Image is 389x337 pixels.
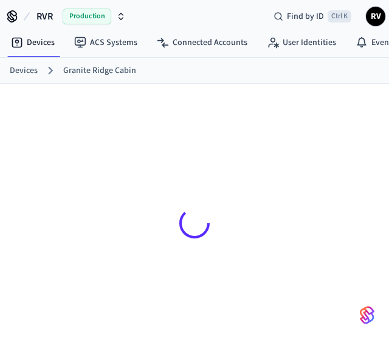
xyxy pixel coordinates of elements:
[257,32,346,54] a: User Identities
[147,32,257,54] a: Connected Accounts
[10,64,38,77] a: Devices
[264,5,361,27] div: Find by IDCtrl K
[64,32,147,54] a: ACS Systems
[36,9,53,24] span: RVR
[328,10,351,23] span: Ctrl K
[360,305,374,325] img: SeamLogoGradient.69752ec5.svg
[63,64,136,77] a: Granite Ridge Cabin
[367,8,384,25] span: RV
[63,9,111,24] span: Production
[1,32,64,54] a: Devices
[366,7,385,26] button: RV
[287,10,324,23] span: Find by ID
